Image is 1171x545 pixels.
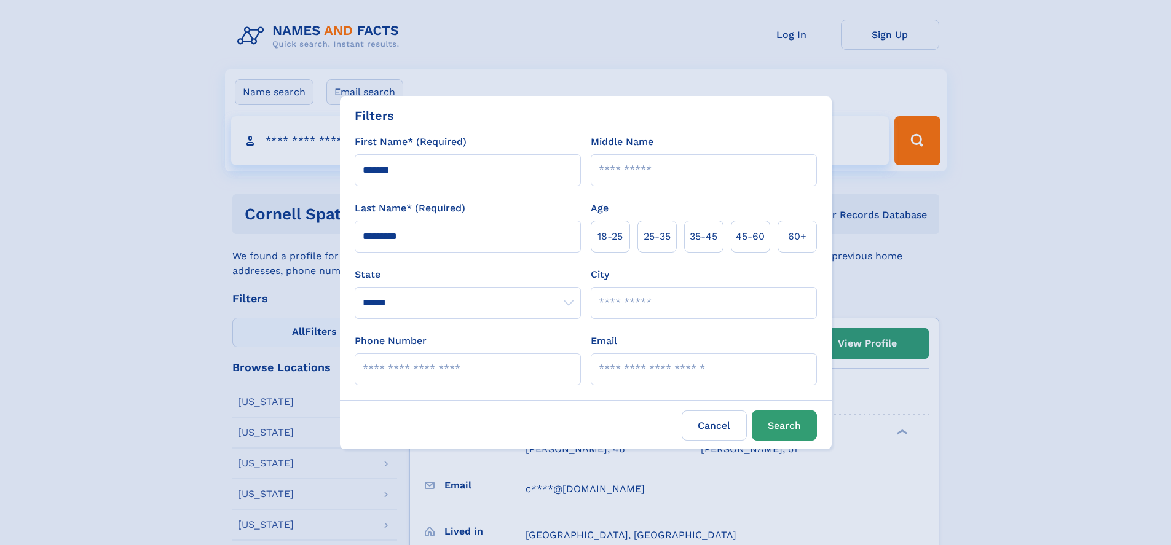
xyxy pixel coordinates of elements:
[591,135,653,149] label: Middle Name
[644,229,671,244] span: 25‑35
[591,201,609,216] label: Age
[597,229,623,244] span: 18‑25
[355,106,394,125] div: Filters
[690,229,717,244] span: 35‑45
[752,410,817,441] button: Search
[355,334,427,348] label: Phone Number
[355,201,465,216] label: Last Name* (Required)
[736,229,765,244] span: 45‑60
[682,410,747,441] label: Cancel
[591,267,609,282] label: City
[788,229,806,244] span: 60+
[355,267,581,282] label: State
[355,135,467,149] label: First Name* (Required)
[591,334,617,348] label: Email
